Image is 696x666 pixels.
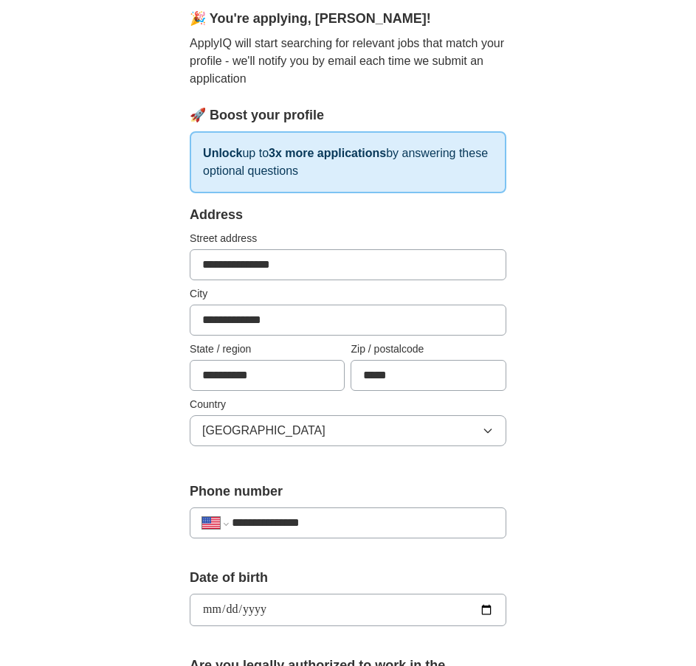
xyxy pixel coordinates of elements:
button: [GEOGRAPHIC_DATA] [190,415,506,446]
label: Country [190,397,506,412]
label: State / region [190,341,345,357]
label: City [190,286,506,302]
strong: 3x more applications [269,147,386,159]
label: Date of birth [190,568,506,588]
p: up to by answering these optional questions [190,131,506,193]
span: [GEOGRAPHIC_DATA] [202,422,325,440]
label: Phone number [190,482,506,502]
div: Address [190,205,506,225]
strong: Unlock [203,147,242,159]
label: Street address [190,231,506,246]
label: Zip / postalcode [351,341,506,357]
div: 🎉 You're applying , [PERSON_NAME] ! [190,9,506,29]
p: ApplyIQ will start searching for relevant jobs that match your profile - we'll notify you by emai... [190,35,506,88]
div: 🚀 Boost your profile [190,105,506,125]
